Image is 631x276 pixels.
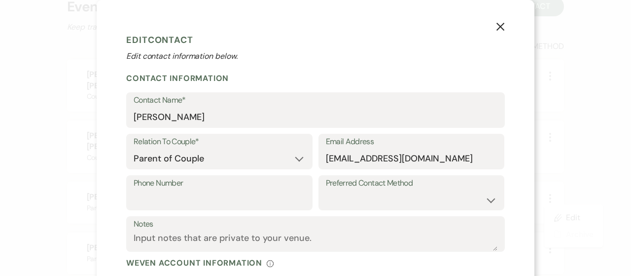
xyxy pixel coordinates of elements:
[126,33,505,47] h1: Edit Contact
[126,73,505,83] h2: Contact Information
[134,176,305,191] label: Phone Number
[126,258,505,268] div: Weven Account Information
[134,217,497,232] label: Notes
[134,108,497,127] input: First and Last Name
[126,50,505,62] p: Edit contact information below.
[134,93,497,108] label: Contact Name*
[134,135,305,149] label: Relation To Couple*
[326,135,497,149] label: Email Address
[326,176,497,191] label: Preferred Contact Method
